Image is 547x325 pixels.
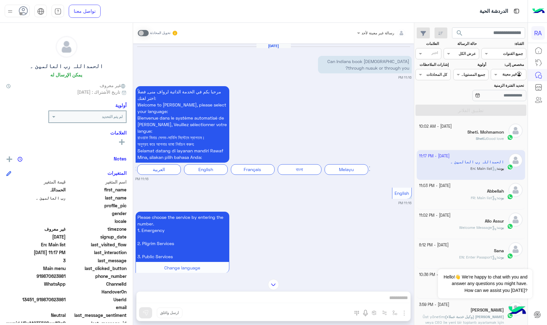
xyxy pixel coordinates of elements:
span: بوت [498,195,504,200]
div: English [184,164,228,175]
div: اختر [431,50,439,57]
span: FR: Main list [471,195,497,200]
span: last_name [67,195,127,201]
small: 11:16 PM [399,75,412,80]
img: defaultAdmin.png [509,183,523,197]
img: add [7,156,12,162]
small: [DATE] - 3:59 PM [419,302,450,308]
h5: الحمداللہ رب العالمین ۔ [30,62,103,70]
img: WhatsApp [507,194,513,200]
p: 26/9/2025, 11:16 PM [136,86,229,163]
label: العلامات [416,41,439,47]
span: رسالة غير معينة لأحد [362,31,395,35]
img: WhatsApp [507,253,513,259]
span: last_message_sentiment [67,312,127,318]
label: القناة: [482,41,524,47]
span: last_message [67,257,127,264]
h6: [DATE] [256,44,291,48]
span: null [6,210,66,217]
span: En: Main list [6,241,66,248]
div: Français [231,164,275,175]
span: last_clicked_button [67,265,127,272]
span: 919870623981 [6,273,66,279]
h5: Ahmet Aslıhan [470,308,504,313]
img: tab [37,8,44,15]
p: 26/9/2025, 11:16 PM [318,56,412,73]
b: : [444,314,504,319]
span: Change language [164,265,200,270]
h5: Allo Assur [485,219,504,224]
span: email [67,304,127,311]
div: বাংলা [278,164,321,175]
img: scroll [268,279,279,290]
small: [DATE] - 10:02 AM [419,124,452,130]
label: أولوية [454,62,486,67]
span: last_interaction [67,249,127,256]
img: defaultAdmin.png [509,242,523,256]
span: phone_number [67,273,127,279]
img: defaultAdmin.png [509,124,523,138]
div: العربية [137,164,181,175]
span: [PERSON_NAME] (وكيل خدمة عملاء) [445,314,504,319]
small: [DATE] - 6:12 PM [419,242,449,248]
span: Good love [486,136,504,141]
span: null [6,304,66,311]
h6: يمكن الإرسال له [51,72,82,77]
label: حالة الرسالة [445,41,477,47]
span: Main menu [6,265,66,272]
div: Melayu [325,164,368,175]
h5: Sheti. Mohmamon [467,130,504,135]
b: : [476,136,486,141]
h5: Sana [494,248,504,254]
label: تحديد الفترة الزمنية [454,83,524,88]
small: 11:16 PM [136,176,149,181]
span: search [456,29,463,37]
small: تحويل المحادثة [150,31,171,36]
div: RA [531,26,545,40]
span: 3 [6,257,66,264]
img: WhatsApp [507,313,513,319]
small: [DATE] - 10:36 PM [419,272,451,278]
span: gender [67,210,127,217]
span: timezone [67,226,127,232]
span: تاريخ الأشتراك : [DATE] [77,89,120,95]
span: first_name [67,186,127,193]
a: تواصل معنا [69,5,101,18]
span: رب العالمین ۔ [6,195,66,201]
label: مخصص إلى: [492,62,524,67]
img: defaultAdmin.png [509,213,523,227]
span: 2025-09-26T20:17:06.133Z [6,249,66,256]
img: defaultAdmin.png [56,36,77,57]
span: غير معروف [100,82,127,89]
span: HandoverOn [67,288,127,295]
img: notes [17,157,22,162]
span: 2025-09-26T20:16:05.723Z [6,234,66,240]
span: 13451_919870623981 [6,296,66,303]
span: Hello!👋 We're happy to chat with you and answer any questions you might have. How can we assist y... [438,269,532,298]
span: UserId [67,296,127,303]
p: 26/9/2025, 11:16 PM [136,212,229,262]
span: 0 [6,312,66,318]
button: search [452,27,467,41]
span: last_visited_flow [67,241,127,248]
span: signup_date [67,234,127,240]
b: : [497,225,504,230]
span: locale [67,218,127,224]
span: Welcome Message [459,225,497,230]
small: [DATE] - 11:02 PM [419,213,451,219]
b: : [497,195,504,200]
span: 2 [6,281,66,287]
h6: المتغيرات [107,170,127,176]
span: Sheti. [476,136,485,141]
p: الدردشة الحية [480,7,508,16]
h6: Notes [114,156,127,161]
span: اسم المتغير [67,179,127,185]
h6: أولوية [115,102,127,108]
img: tab [513,7,520,15]
span: قيمة المتغير [6,179,66,185]
span: غير معروف [6,226,66,232]
span: profile_pic [67,202,127,209]
span: null [6,218,66,224]
span: null [6,288,66,295]
img: WhatsApp [507,223,513,229]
